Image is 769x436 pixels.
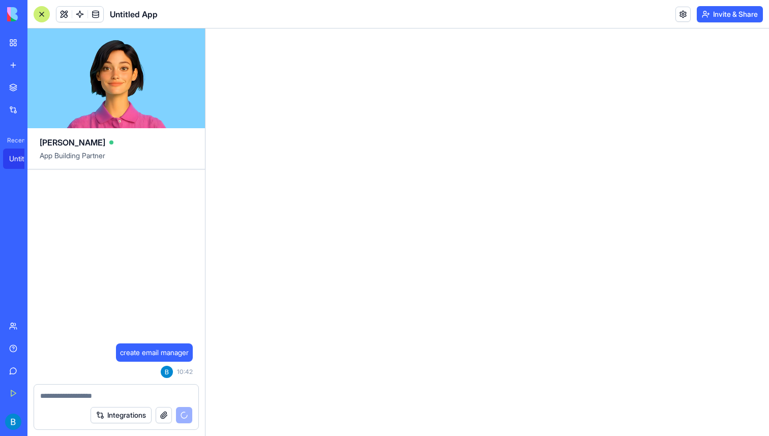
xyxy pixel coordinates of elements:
[697,6,763,22] button: Invite & Share
[177,368,193,376] span: 10:42
[5,414,21,430] img: ACg8ocJZbUxvfzplwZfN27yTED7l-9UZMypRCNeWGTjeYcd6jmyFPJD0=s96-c
[91,407,152,423] button: Integrations
[40,136,105,149] span: [PERSON_NAME]
[9,154,38,164] div: Untitled App
[3,149,44,169] a: Untitled App
[7,7,70,21] img: logo
[40,151,193,169] span: App Building Partner
[3,136,24,144] span: Recent
[110,8,158,20] span: Untitled App
[120,347,189,358] span: create email manager
[161,366,173,378] img: ACg8ocJZbUxvfzplwZfN27yTED7l-9UZMypRCNeWGTjeYcd6jmyFPJD0=s96-c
